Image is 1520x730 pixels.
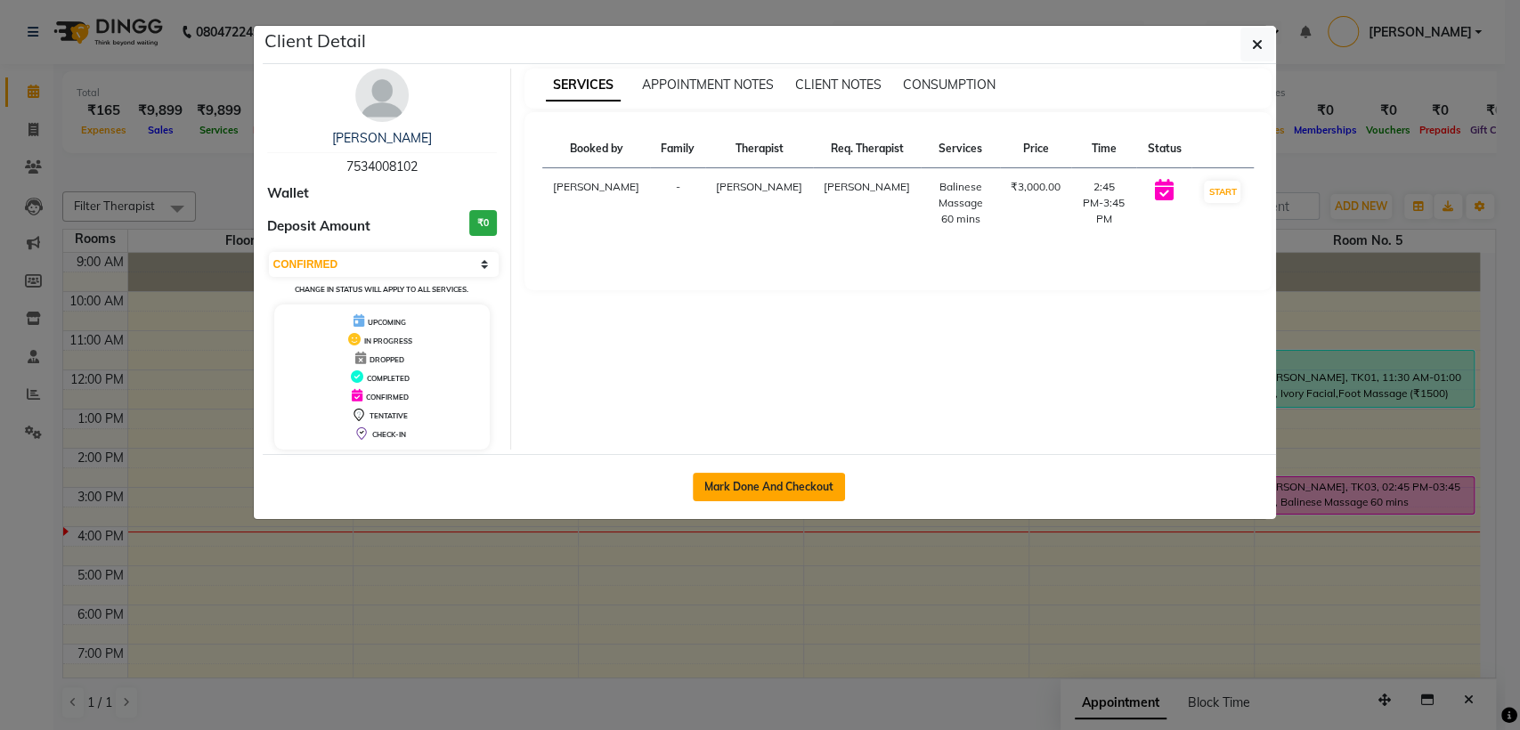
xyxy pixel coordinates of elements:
th: Booked by [542,130,650,168]
span: CHECK-IN [372,430,406,439]
button: Mark Done And Checkout [693,473,845,501]
h5: Client Detail [264,28,366,54]
div: Balinese Massage 60 mins [931,179,989,227]
div: ₹3,000.00 [1011,179,1061,195]
span: COMPLETED [367,374,410,383]
th: Services [921,130,1000,168]
span: APPOINTMENT NOTES [642,77,774,93]
span: Deposit Amount [267,216,370,237]
th: Price [1000,130,1071,168]
span: IN PROGRESS [364,337,412,345]
th: Req. Therapist [813,130,921,168]
span: CLIENT NOTES [795,77,882,93]
td: [PERSON_NAME] [542,168,650,239]
th: Family [650,130,705,168]
span: CONFIRMED [366,393,409,401]
span: [PERSON_NAME] [716,180,802,193]
td: - [650,168,705,239]
span: UPCOMING [368,318,406,327]
th: Status [1136,130,1191,168]
button: START [1204,181,1240,203]
span: [PERSON_NAME] [824,180,910,193]
a: [PERSON_NAME] [332,130,432,146]
th: Time [1071,130,1137,168]
small: Change in status will apply to all services. [295,285,468,294]
span: 7534008102 [346,158,418,174]
span: TENTATIVE [370,411,408,420]
img: avatar [355,69,409,122]
th: Therapist [705,130,813,168]
h3: ₹0 [469,210,497,236]
span: SERVICES [546,69,621,101]
span: DROPPED [370,355,404,364]
span: CONSUMPTION [903,77,996,93]
td: 2:45 PM-3:45 PM [1071,168,1137,239]
span: Wallet [267,183,309,204]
